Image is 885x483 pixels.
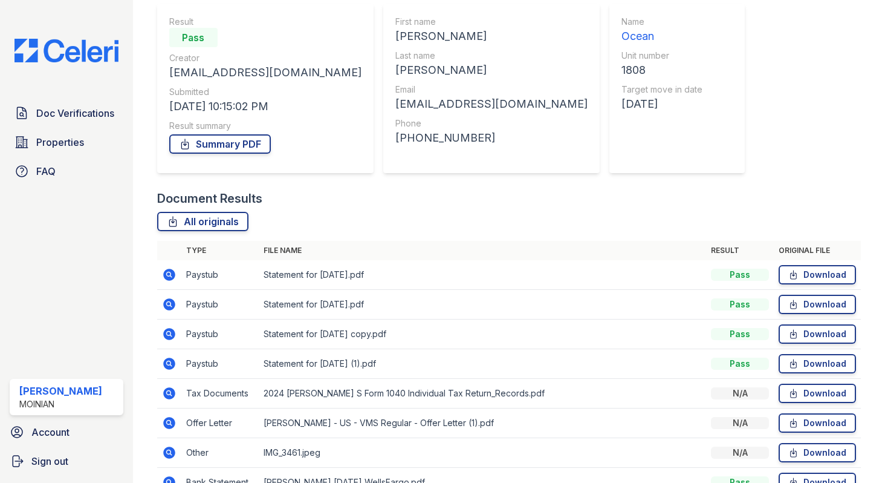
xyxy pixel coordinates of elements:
div: Result [169,16,361,28]
td: Offer Letter [181,409,259,438]
div: [EMAIL_ADDRESS][DOMAIN_NAME] [395,96,588,113]
td: Statement for [DATE] copy.pdf [259,320,706,349]
a: FAQ [10,159,123,183]
div: N/A [711,387,769,399]
div: Submitted [169,86,361,98]
td: Tax Documents [181,379,259,409]
div: [EMAIL_ADDRESS][DOMAIN_NAME] [169,64,361,81]
div: Pass [711,358,769,370]
a: Sign out [5,449,128,473]
td: Paystub [181,320,259,349]
a: Download [779,443,856,462]
a: Download [779,354,856,373]
th: File name [259,241,706,260]
a: Download [779,295,856,314]
a: Download [779,324,856,344]
td: IMG_3461.jpeg [259,438,706,468]
a: Doc Verifications [10,101,123,125]
div: Pass [711,269,769,281]
div: Ocean [621,28,702,45]
span: Account [31,425,70,439]
div: [PHONE_NUMBER] [395,130,588,146]
div: Unit number [621,50,702,62]
a: Account [5,420,128,444]
div: Pass [711,298,769,310]
div: Creator [169,52,361,64]
div: Pass [711,328,769,340]
div: Moinian [19,398,102,410]
div: Target move in date [621,84,702,96]
div: First name [395,16,588,28]
a: Summary PDF [169,134,271,154]
div: Email [395,84,588,96]
span: Sign out [31,454,68,468]
div: Last name [395,50,588,62]
div: Pass [169,28,218,47]
div: N/A [711,447,769,459]
span: Properties [36,135,84,149]
div: [PERSON_NAME] [19,384,102,398]
div: 1808 [621,62,702,79]
th: Type [181,241,259,260]
td: Statement for [DATE].pdf [259,290,706,320]
td: Statement for [DATE] (1).pdf [259,349,706,379]
td: Paystub [181,290,259,320]
th: Original file [774,241,861,260]
div: N/A [711,417,769,429]
div: [DATE] 10:15:02 PM [169,98,361,115]
div: Phone [395,117,588,130]
td: Statement for [DATE].pdf [259,260,706,290]
a: Download [779,413,856,433]
a: Download [779,384,856,403]
td: Paystub [181,260,259,290]
td: Paystub [181,349,259,379]
td: [PERSON_NAME] - US - VMS Regular - Offer Letter (1).pdf [259,409,706,438]
span: FAQ [36,164,56,179]
a: Download [779,265,856,284]
td: 2024 [PERSON_NAME] S Form 1040 Individual Tax Return_Records.pdf [259,379,706,409]
div: Result summary [169,120,361,132]
td: Other [181,438,259,468]
th: Result [706,241,774,260]
img: CE_Logo_Blue-a8612792a0a2168367f1c8372b55b34899dd931a85d93a1a3d3e32e68fde9ad4.png [5,39,128,62]
div: Document Results [157,190,262,207]
a: Properties [10,130,123,154]
div: [PERSON_NAME] [395,62,588,79]
a: All originals [157,212,248,231]
a: Name Ocean [621,16,702,45]
div: [DATE] [621,96,702,113]
div: [PERSON_NAME] [395,28,588,45]
div: Name [621,16,702,28]
span: Doc Verifications [36,106,114,120]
